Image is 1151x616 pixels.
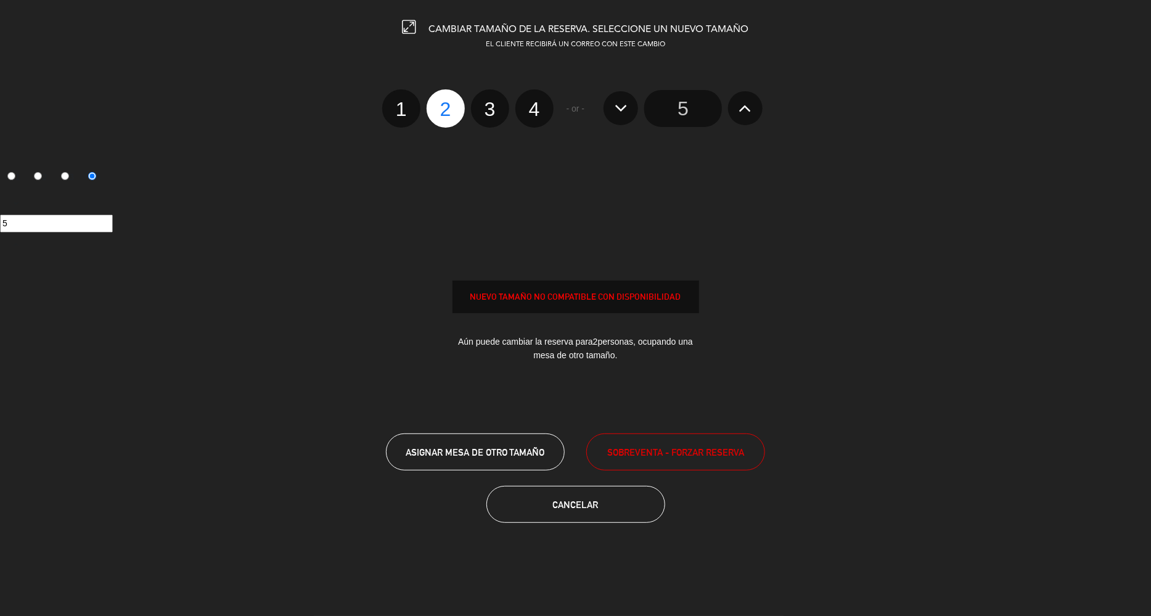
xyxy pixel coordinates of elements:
div: Aún puede cambiar la reserva para personas, ocupando una mesa de otro tamaño. [453,326,699,372]
label: 2 [27,166,54,187]
span: - or - [567,102,585,116]
input: 3 [61,172,69,180]
span: 2 [593,337,598,347]
label: 1 [382,89,420,128]
span: SOBREVENTA - FORZAR RESERVA [607,445,744,459]
input: 2 [34,172,42,180]
span: ASIGNAR MESA DE OTRO TAMAÑO [406,447,545,458]
span: CAMBIAR TAMAÑO DE LA RESERVA. SELECCIONE UN NUEVO TAMAÑO [429,25,749,35]
button: Cancelar [486,486,665,523]
label: 3 [54,166,81,187]
span: Cancelar [553,499,599,510]
button: ASIGNAR MESA DE OTRO TAMAÑO [386,433,565,470]
input: 4 [88,172,96,180]
label: 4 [81,166,108,187]
input: 1 [7,172,15,180]
label: 3 [471,89,509,128]
label: 2 [427,89,465,128]
div: NUEVO TAMAÑO NO COMPATIBLE CON DISPONIBILIDAD [453,290,698,304]
span: EL CLIENTE RECIBIRÁ UN CORREO CON ESTE CAMBIO [486,41,665,48]
label: 4 [515,89,554,128]
button: SOBREVENTA - FORZAR RESERVA [586,433,765,470]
